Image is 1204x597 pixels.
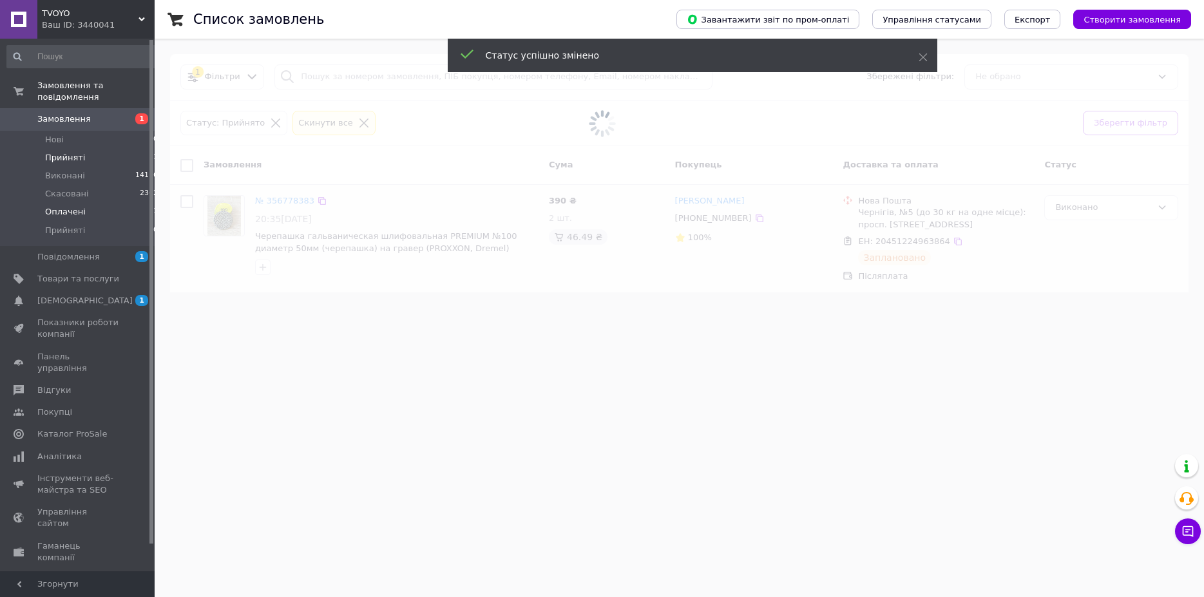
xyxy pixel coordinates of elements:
span: TVOYO [42,8,139,19]
span: Завантажити звіт по пром-оплаті [687,14,849,25]
h1: Список замовлень [193,12,324,27]
span: 1 [135,113,148,124]
div: Ваш ID: 3440041 [42,19,155,31]
button: Створити замовлення [1073,10,1191,29]
span: 0 [153,225,158,236]
a: Створити замовлення [1060,14,1191,24]
span: 1 [153,206,158,218]
span: Прийняті [45,225,85,236]
span: Управління статусами [883,15,981,24]
div: Статус успішно змінено [486,49,886,62]
span: Повідомлення [37,251,100,263]
span: Товари та послуги [37,273,119,285]
span: Панель управління [37,351,119,374]
span: [DEMOGRAPHIC_DATA] [37,295,133,307]
span: Управління сайтом [37,506,119,529]
span: Замовлення [37,113,91,125]
button: Експорт [1004,10,1061,29]
span: Експорт [1015,15,1051,24]
span: 14116 [135,170,158,182]
input: Пошук [6,45,159,68]
span: Покупці [37,406,72,418]
span: Замовлення та повідомлення [37,80,155,103]
span: Відгуки [37,384,71,396]
span: Скасовані [45,188,89,200]
span: Показники роботи компанії [37,317,119,340]
span: 1 [135,295,148,306]
span: Каталог ProSale [37,428,107,440]
span: 0 [153,134,158,146]
span: Виконані [45,170,85,182]
button: Завантажити звіт по пром-оплаті [676,10,859,29]
span: Оплачені [45,206,86,218]
span: Інструменти веб-майстра та SEO [37,473,119,496]
span: Прийняті [45,152,85,164]
button: Управління статусами [872,10,991,29]
span: Гаманець компанії [37,540,119,564]
span: 1 [153,152,158,164]
button: Чат з покупцем [1175,518,1201,544]
span: Створити замовлення [1084,15,1181,24]
span: Аналітика [37,451,82,462]
span: Нові [45,134,64,146]
span: 2362 [140,188,158,200]
span: 1 [135,251,148,262]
